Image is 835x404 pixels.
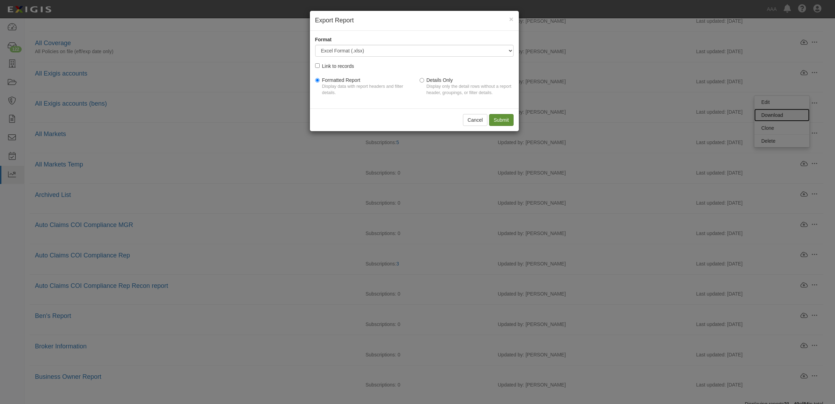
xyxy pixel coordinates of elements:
input: Link to records [315,63,320,68]
button: Cancel [463,114,487,126]
input: Details OnlyDisplay only the detail rows without a report header, groupings, or filter details. [420,78,424,83]
h4: Export Report [315,16,514,25]
input: Submit [489,114,514,126]
input: Formatted ReportDisplay data with report headers and filter details. [315,78,320,83]
button: Close [509,15,513,23]
label: Format [315,36,332,43]
p: Display data with report headers and filter details. [322,84,409,96]
span: × [509,15,513,23]
div: Link to records [322,62,354,70]
p: Display only the detail rows without a report header, groupings, or filter details. [427,84,514,96]
label: Formatted Report [315,77,409,100]
label: Details Only [420,77,514,100]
